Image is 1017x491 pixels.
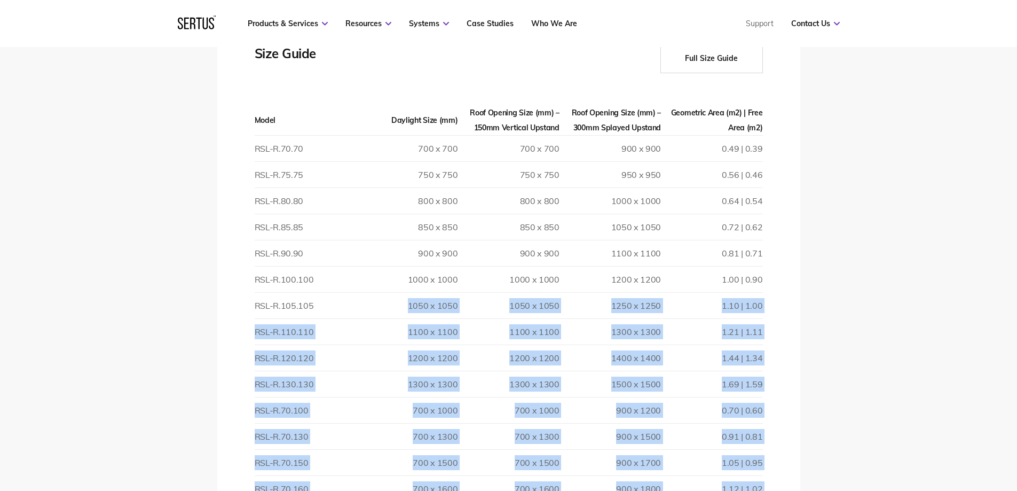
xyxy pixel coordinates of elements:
td: RSL-R.70.100 [255,398,356,424]
th: Roof Opening Size (mm) – 150mm Vertical Upstand [458,105,559,136]
td: 700 x 1000 [356,398,458,424]
td: 1300 x 1300 [458,371,559,398]
th: Daylight Size (mm) [356,105,458,136]
td: 1050 x 1050 [356,293,458,319]
td: 1000 x 1000 [458,267,559,293]
td: RSL-R.75.75 [255,162,356,188]
td: 1000 x 1000 [356,267,458,293]
td: 1100 x 1100 [458,319,559,345]
a: Resources [345,19,391,28]
td: 0.81 | 0.71 [661,240,762,267]
td: 800 x 800 [356,188,458,214]
td: 1.21 | 1.11 [661,319,762,345]
a: Systems [409,19,449,28]
td: 900 x 1500 [559,424,661,450]
td: 1050 x 1050 [559,214,661,240]
td: 1.00 | 0.90 [661,267,762,293]
td: 1500 x 1500 [559,371,661,398]
td: RSL-R.80.80 [255,188,356,214]
th: Model [255,105,356,136]
td: 900 x 1200 [559,398,661,424]
td: 1200 x 1200 [559,267,661,293]
a: Contact Us [791,19,840,28]
td: 1100 x 1100 [559,240,661,267]
td: RSL-R.85.85 [255,214,356,240]
td: 0.72 | 0.62 [661,214,762,240]
td: 750 x 750 [458,162,559,188]
td: 800 x 800 [458,188,559,214]
td: 1300 x 1300 [559,319,661,345]
td: 1.05 | 0.95 [661,450,762,476]
td: 0.49 | 0.39 [661,136,762,162]
td: 900 x 900 [356,240,458,267]
td: 950 x 950 [559,162,661,188]
a: Who We Are [531,19,577,28]
td: 700 x 1300 [356,424,458,450]
td: 1000 x 1000 [559,188,661,214]
div: Size Guide [255,43,361,73]
button: Full Size Guide [660,43,763,73]
td: 1200 x 1200 [356,345,458,371]
td: 700 x 1500 [458,450,559,476]
td: 850 x 850 [458,214,559,240]
td: 700 x 1000 [458,398,559,424]
td: RSL-R.120.120 [255,345,356,371]
td: 0.91 | 0.81 [661,424,762,450]
td: 1.69 | 1.59 [661,371,762,398]
td: RSL-R.100.100 [255,267,356,293]
td: RSL-R.130.130 [255,371,356,398]
td: 700 x 1300 [458,424,559,450]
a: Products & Services [248,19,328,28]
td: 700 x 1500 [356,450,458,476]
td: 0.70 | 0.60 [661,398,762,424]
td: 0.56 | 0.46 [661,162,762,188]
td: RSL-R.70.150 [255,450,356,476]
a: Support [746,19,774,28]
th: Geometric Area (m2) | Free Area (m2) [661,105,762,136]
td: RSL-R.70.70 [255,136,356,162]
a: Case Studies [467,19,514,28]
td: 1.44 | 1.34 [661,345,762,371]
td: 1250 x 1250 [559,293,661,319]
td: 750 x 750 [356,162,458,188]
td: RSL-R.70.130 [255,424,356,450]
td: 900 x 1700 [559,450,661,476]
td: 900 x 900 [559,136,661,162]
td: 1300 x 1300 [356,371,458,398]
th: Roof Opening Size (mm) – 300mm Splayed Upstand [559,105,661,136]
iframe: Chat Widget [964,440,1017,491]
td: 1400 x 1400 [559,345,661,371]
td: 1050 x 1050 [458,293,559,319]
td: 0.64 | 0.54 [661,188,762,214]
td: 700 x 700 [356,136,458,162]
td: 700 x 700 [458,136,559,162]
td: RSL-R.105.105 [255,293,356,319]
td: 1200 x 1200 [458,345,559,371]
td: 900 x 900 [458,240,559,267]
td: 1100 x 1100 [356,319,458,345]
td: 850 x 850 [356,214,458,240]
td: RSL-R.90.90 [255,240,356,267]
td: RSL-R.110.110 [255,319,356,345]
td: 1.10 | 1.00 [661,293,762,319]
